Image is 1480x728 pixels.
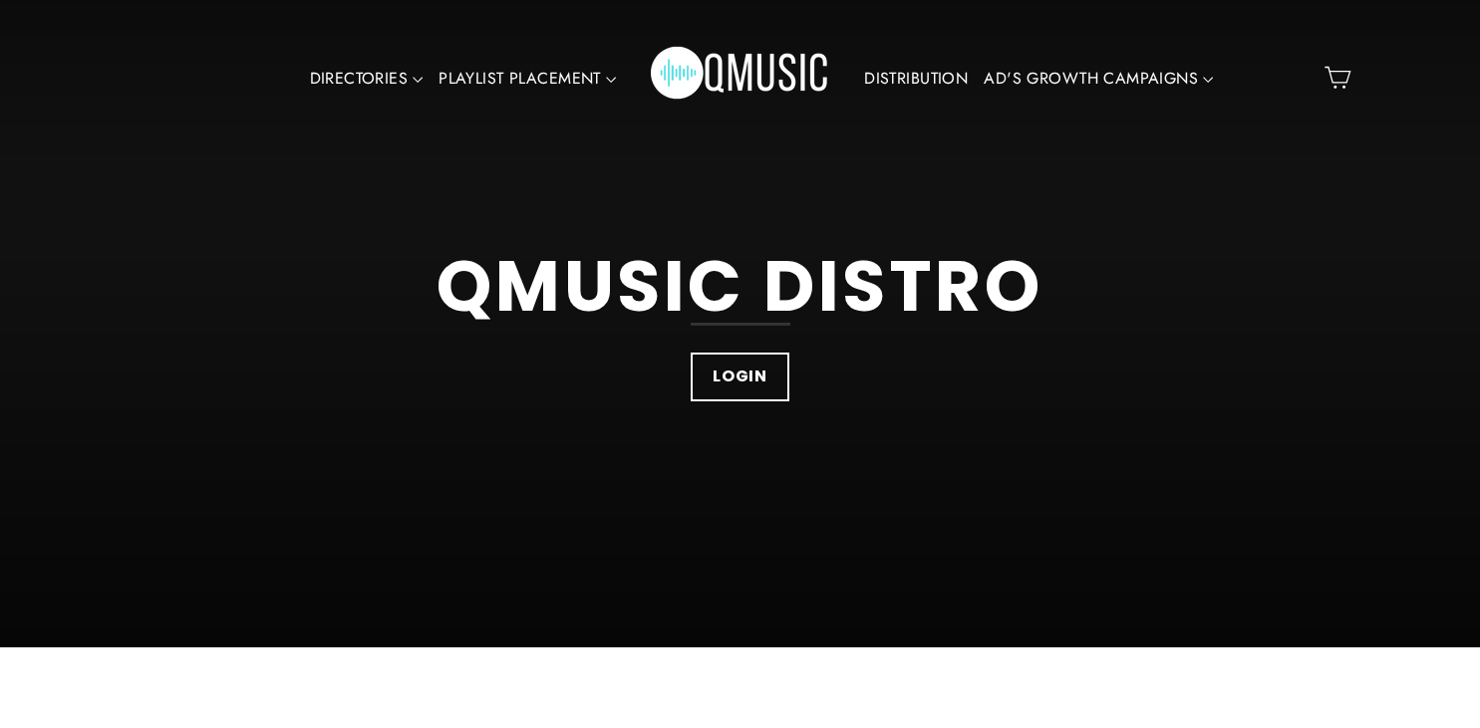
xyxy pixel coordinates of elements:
[302,56,432,102] a: DIRECTORIES
[431,56,624,102] a: PLAYLIST PLACEMENT
[691,353,789,401] a: LOGIN
[651,33,830,122] img: Q Music Promotions
[976,56,1221,102] a: AD'S GROWTH CAMPAIGNS
[437,246,1042,328] div: QMUSIC DISTRO
[856,56,976,102] a: DISTRIBUTION
[239,20,1242,136] div: Primary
